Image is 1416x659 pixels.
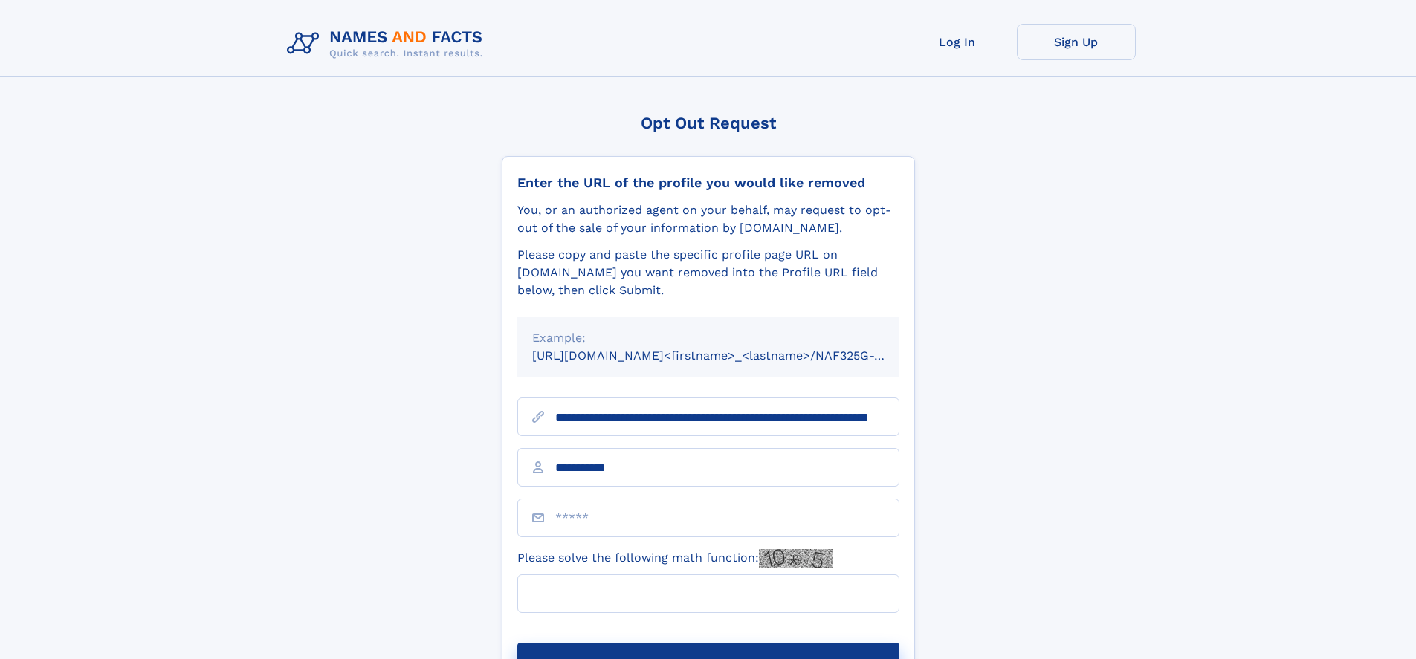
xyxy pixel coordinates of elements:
[502,114,915,132] div: Opt Out Request
[532,348,928,363] small: [URL][DOMAIN_NAME]<firstname>_<lastname>/NAF325G-xxxxxxxx
[517,201,899,237] div: You, or an authorized agent on your behalf, may request to opt-out of the sale of your informatio...
[532,329,885,347] div: Example:
[517,246,899,299] div: Please copy and paste the specific profile page URL on [DOMAIN_NAME] you want removed into the Pr...
[517,549,833,568] label: Please solve the following math function:
[517,175,899,191] div: Enter the URL of the profile you would like removed
[898,24,1017,60] a: Log In
[1017,24,1136,60] a: Sign Up
[281,24,495,64] img: Logo Names and Facts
